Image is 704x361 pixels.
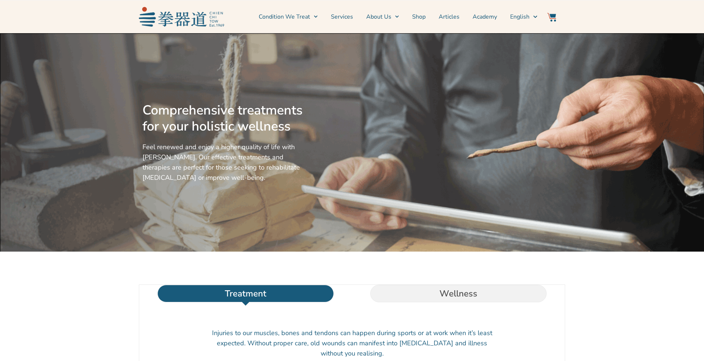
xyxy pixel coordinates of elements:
a: Academy [473,8,497,26]
h2: Comprehensive treatments for your holistic wellness [142,102,306,135]
a: Services [331,8,353,26]
a: About Us [366,8,399,26]
p: Injuries to our muscles, bones and tendons can happen during sports or at work when it’s least ex... [212,328,492,358]
a: Switch to English [510,8,537,26]
a: Condition We Treat [259,8,318,26]
span: English [510,12,529,21]
img: Website Icon-03 [547,13,556,22]
p: Feel renewed and enjoy a higher quality of life with [PERSON_NAME]. Our effective treatments and ... [142,142,306,183]
a: Shop [412,8,426,26]
nav: Menu [228,8,537,26]
a: Articles [439,8,459,26]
